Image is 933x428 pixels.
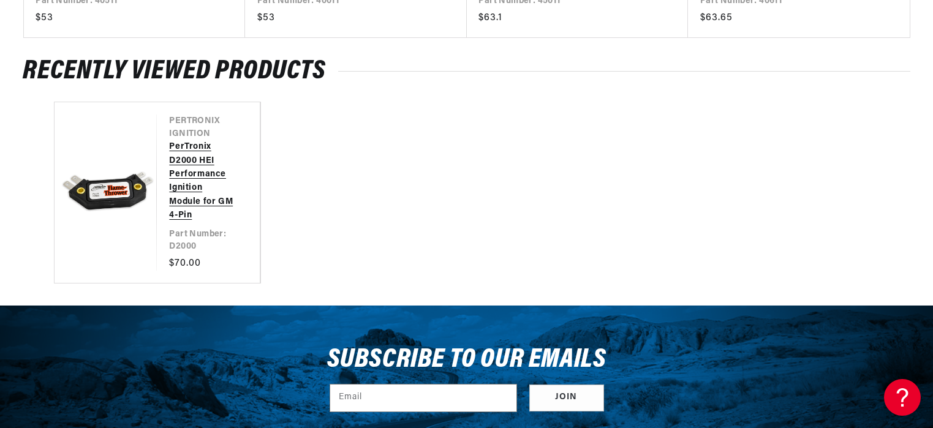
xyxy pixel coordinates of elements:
a: PerTronix D2000 HEI Performance Ignition Module for GM 4-Pin [169,140,235,222]
ul: Slider [54,102,880,283]
h2: RECENTLY VIEWED PRODUCTS [23,60,910,83]
input: Email [330,385,516,411]
h3: Subscribe to our emails [327,348,606,372]
button: Subscribe [529,385,604,412]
